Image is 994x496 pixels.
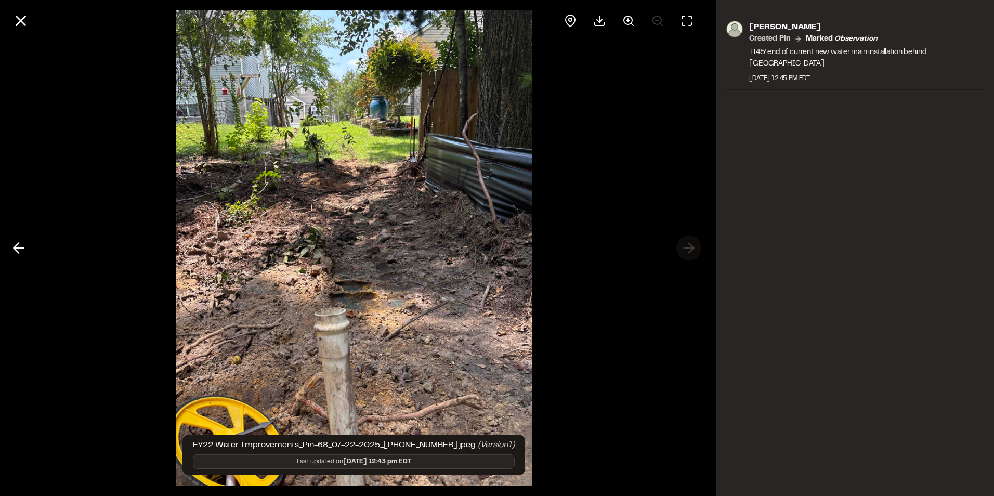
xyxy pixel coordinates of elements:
[558,8,583,33] div: View pin on map
[749,47,984,70] p: 1145’ end of current new water main installation behind [GEOGRAPHIC_DATA]
[8,8,33,33] button: Close modal
[749,74,984,83] div: [DATE] 12:45 PM EDT
[6,236,31,260] button: Previous photo
[616,8,641,33] button: Zoom in
[834,36,877,42] em: observation
[749,33,790,45] p: Created Pin
[674,8,699,33] button: Toggle Fullscreen
[726,21,743,37] img: photo
[749,21,984,33] p: [PERSON_NAME]
[806,33,877,45] p: Marked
